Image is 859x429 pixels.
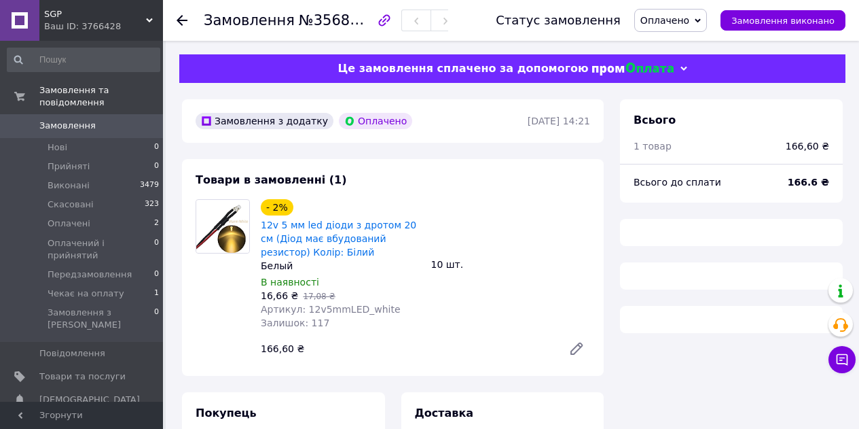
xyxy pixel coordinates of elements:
div: 166,60 ₴ [786,139,829,153]
img: 12v 5 мм led діоди з дротом 20 см (Діод має вбудований резистор) Колір: Білий [196,201,249,253]
b: 166.6 ₴ [788,177,829,188]
span: Передзамовлення [48,269,132,281]
span: 0 [154,237,159,262]
span: 2 [154,218,159,230]
span: Оплачено [640,15,689,26]
div: Замовлення з додатку [196,113,333,129]
span: Замовлення та повідомлення [39,84,163,109]
span: 1 товар [634,141,672,152]
span: 3479 [140,179,159,192]
span: Оплачений і прийнятий [48,237,154,262]
span: 0 [154,307,159,331]
span: Товари в замовленні (1) [196,173,347,186]
span: Виконані [48,179,90,192]
span: Товари та послуги [39,371,126,383]
span: В наявності [261,277,319,288]
span: Всього до сплати [634,177,721,188]
span: 323 [145,199,159,211]
a: Редагувати [563,335,590,362]
span: 17,08 ₴ [303,292,335,301]
input: Пошук [7,48,160,72]
span: Замовлення [204,12,295,29]
button: Чат з покупцем [828,346,856,373]
div: Белый [261,259,420,273]
span: Прийняті [48,160,90,173]
span: Оплачені [48,218,90,230]
div: 10 шт. [426,255,596,274]
a: 12v 5 мм led діоди з дротом 20 см (Діод має вбудований резистор) Колір: Білий [261,220,416,258]
div: 166,60 ₴ [255,339,558,358]
div: Повернутися назад [177,14,187,27]
span: №356882247 [299,12,395,29]
time: [DATE] 14:21 [528,116,590,126]
span: 1 [154,288,159,300]
span: Всього [634,114,676,126]
span: Це замовлення сплачено за допомогою [337,62,588,75]
span: [DEMOGRAPHIC_DATA] [39,394,140,406]
button: Замовлення виконано [720,10,845,31]
span: 16,66 ₴ [261,290,298,301]
div: Оплачено [339,113,412,129]
span: SGP [44,8,146,20]
span: 0 [154,160,159,173]
span: Доставка [415,407,474,419]
div: - 2% [261,199,293,216]
span: Залишок: 117 [261,318,329,328]
span: Нові [48,141,67,154]
span: Чекає на оплату [48,288,124,300]
span: Замовлення виконано [731,16,835,26]
div: Статус замовлення [496,14,621,27]
div: Ваш ID: 3766428 [44,20,163,33]
span: Покупець [196,407,257,419]
span: Скасовані [48,199,94,211]
span: Замовлення з [PERSON_NAME] [48,307,154,331]
span: 0 [154,269,159,281]
span: Артикул: 12v5mmLED_white [261,304,401,315]
span: Замовлення [39,120,96,132]
img: evopay logo [592,63,674,75]
span: 0 [154,141,159,154]
span: Повідомлення [39,347,105,360]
